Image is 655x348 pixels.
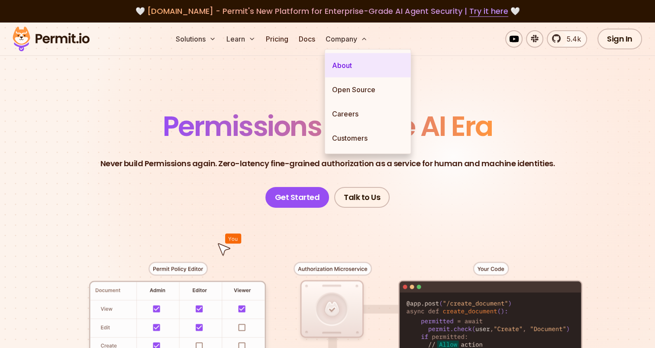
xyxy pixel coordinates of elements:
a: Try it here [469,6,508,17]
a: Get Started [265,187,329,208]
p: Never build Permissions again. Zero-latency fine-grained authorization as a service for human and... [100,158,555,170]
button: Solutions [172,30,219,48]
a: Talk to Us [334,187,390,208]
img: Permit logo [9,24,94,54]
a: Open Source [325,77,411,102]
a: Sign In [597,29,642,49]
a: Careers [325,102,411,126]
span: Permissions for The AI Era [163,107,493,145]
a: Docs [295,30,319,48]
span: 5.4k [561,34,581,44]
button: Company [322,30,371,48]
a: 5.4k [547,30,587,48]
span: [DOMAIN_NAME] - Permit's New Platform for Enterprise-Grade AI Agent Security | [147,6,508,16]
div: 🤍 🤍 [21,5,634,17]
a: Pricing [262,30,292,48]
a: Customers [325,126,411,150]
button: Learn [223,30,259,48]
a: About [325,53,411,77]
